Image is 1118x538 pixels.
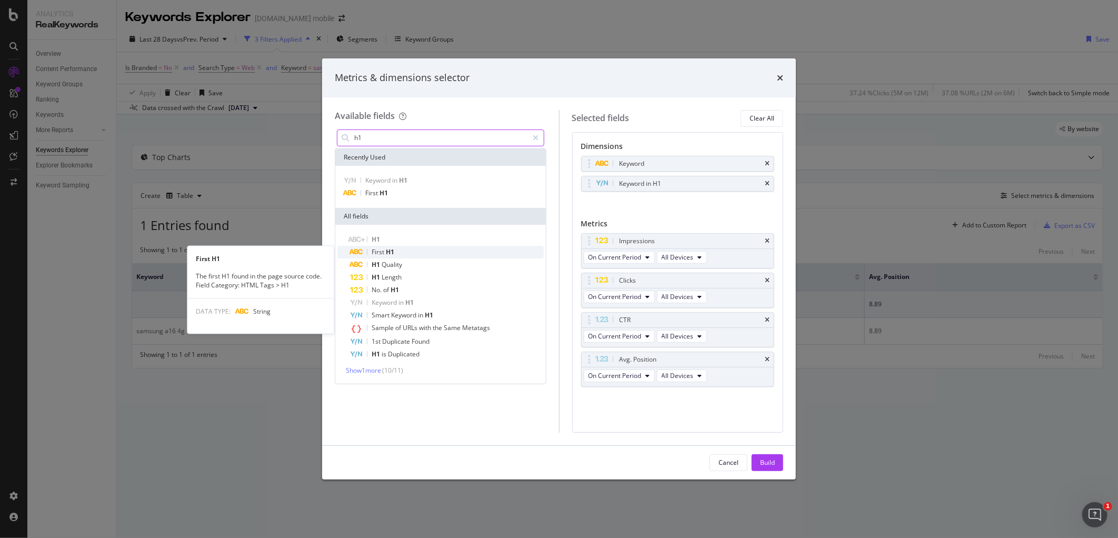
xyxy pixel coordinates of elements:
[412,337,430,346] span: Found
[765,277,770,284] div: times
[765,181,770,187] div: times
[760,458,775,467] div: Build
[710,454,747,471] button: Cancel
[765,356,770,363] div: times
[425,311,433,320] span: H1
[581,233,775,268] div: ImpressionstimesOn Current PeriodAll Devices
[581,141,775,156] div: Dimensions
[662,292,694,301] span: All Devices
[588,253,642,262] span: On Current Period
[372,235,380,244] span: H1
[372,298,398,307] span: Keyword
[581,352,775,387] div: Avg. PositiontimesOn Current PeriodAll Devices
[335,71,470,85] div: Metrics & dimensions selector
[353,130,528,146] input: Search by field name
[752,454,783,471] button: Build
[588,292,642,301] span: On Current Period
[584,291,655,303] button: On Current Period
[765,161,770,167] div: times
[372,273,382,282] span: H1
[572,112,630,124] div: Selected fields
[388,350,420,358] span: Duplicated
[584,330,655,343] button: On Current Period
[581,312,775,347] div: CTRtimesOn Current PeriodAll Devices
[620,315,631,325] div: CTR
[718,458,738,467] div: Cancel
[383,285,391,294] span: of
[372,337,382,346] span: 1st
[392,176,399,185] span: in
[662,253,694,262] span: All Devices
[620,275,636,286] div: Clicks
[382,350,388,358] span: is
[657,251,707,264] button: All Devices
[382,337,412,346] span: Duplicate
[382,366,403,375] span: ( 10 / 11 )
[346,366,381,375] span: Show 1 more
[1082,502,1107,527] iframe: Intercom live chat
[588,371,642,380] span: On Current Period
[187,272,334,290] div: The first H1 found in the page source code. Field Category: HTML Tags > H1
[365,188,380,197] span: First
[372,285,383,294] span: No.
[750,114,774,123] div: Clear All
[391,285,399,294] span: H1
[581,156,775,172] div: Keywordtimes
[662,332,694,341] span: All Devices
[777,71,783,85] div: times
[620,236,655,246] div: Impressions
[581,273,775,308] div: ClickstimesOn Current PeriodAll Devices
[581,176,775,192] div: Keyword in H1times
[584,251,655,264] button: On Current Period
[380,188,388,197] span: H1
[405,298,414,307] span: H1
[584,370,655,382] button: On Current Period
[433,323,444,332] span: the
[657,330,707,343] button: All Devices
[399,176,407,185] span: H1
[322,58,796,480] div: modal
[418,311,425,320] span: in
[372,247,386,256] span: First
[335,110,395,122] div: Available fields
[403,323,419,332] span: URLs
[187,255,334,264] div: First H1
[372,350,382,358] span: H1
[372,323,395,332] span: Sample
[662,371,694,380] span: All Devices
[581,218,775,233] div: Metrics
[657,370,707,382] button: All Devices
[444,323,462,332] span: Same
[620,158,645,169] div: Keyword
[765,238,770,244] div: times
[382,260,402,269] span: Quality
[335,149,546,166] div: Recently Used
[657,291,707,303] button: All Devices
[398,298,405,307] span: in
[419,323,433,332] span: with
[335,208,546,225] div: All fields
[391,311,418,320] span: Keyword
[372,260,382,269] span: H1
[386,247,394,256] span: H1
[462,323,490,332] span: Metatags
[372,311,391,320] span: Smart
[382,273,402,282] span: Length
[588,332,642,341] span: On Current Period
[620,354,657,365] div: Avg. Position
[765,317,770,323] div: times
[620,178,662,189] div: Keyword in H1
[395,323,403,332] span: of
[741,110,783,127] button: Clear All
[1104,502,1112,511] span: 1
[365,176,392,185] span: Keyword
